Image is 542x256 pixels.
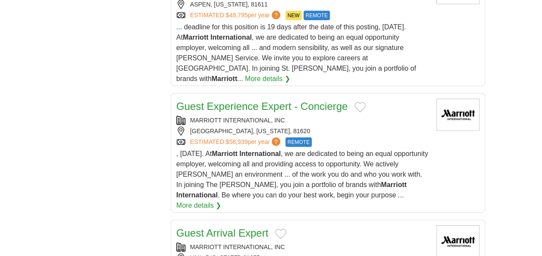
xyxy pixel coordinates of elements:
[304,11,330,20] span: REMOTE
[183,34,209,41] strong: Marriott
[176,100,348,112] a: Guest Experience Expert - Concierge
[239,150,281,157] strong: International
[275,229,286,239] button: Add to favorite jobs
[272,137,280,146] span: ?
[190,137,282,147] a: ESTIMATED:$58,939per year?
[245,74,290,84] a: More details ❯
[212,75,238,82] strong: Marriott
[190,117,285,124] a: MARRIOTT INTERNATIONAL, INC
[176,23,416,82] span: ... deadline for this position is 19 days after the date of this posting, [DATE]. At , we are ded...
[176,200,222,211] a: More details ❯
[285,137,312,147] span: REMOTE
[354,102,366,112] button: Add to favorite jobs
[190,244,285,250] a: MARRIOTT INTERNATIONAL, INC
[226,138,248,145] span: $58,939
[176,191,218,199] strong: International
[210,34,252,41] strong: International
[226,12,248,19] span: $48,795
[436,99,479,131] img: Marriott International logo
[381,181,407,188] strong: Marriott
[212,150,238,157] strong: Marriott
[176,227,268,239] a: Guest Arrival Expert
[190,11,282,20] a: ESTIMATED:$48,795per year?
[285,11,302,20] span: NEW
[176,127,429,136] div: [GEOGRAPHIC_DATA], [US_STATE], 81620
[176,150,428,199] span: , [DATE]. At , we are dedicated to being an equal opportunity employer, welcoming all and providi...
[272,11,280,19] span: ?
